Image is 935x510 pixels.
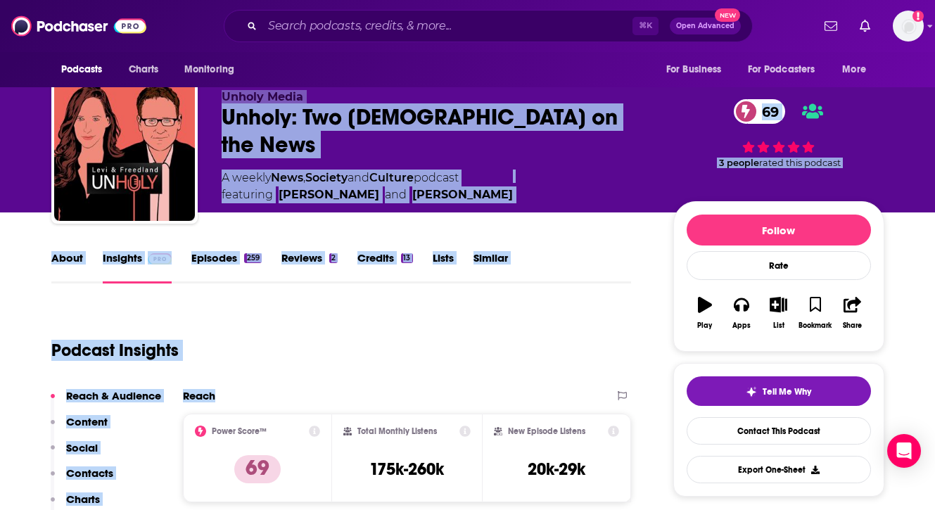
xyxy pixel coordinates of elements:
button: Contacts [51,466,113,492]
span: Logged in as ynesbit [893,11,924,42]
span: Charts [129,60,159,79]
p: Social [66,441,98,454]
button: open menu [739,56,836,83]
div: 2 [329,253,338,263]
span: and [348,171,369,184]
span: 3 people [719,158,759,168]
span: Open Advanced [676,23,734,30]
span: Podcasts [61,60,103,79]
span: , [303,171,305,184]
div: Bookmark [799,321,832,330]
button: Follow [687,215,871,246]
p: Contacts [66,466,113,480]
span: Monitoring [184,60,234,79]
h1: Podcast Insights [51,340,179,361]
span: featuring [222,186,513,203]
div: Play [697,321,712,330]
div: 13 [401,253,412,263]
h3: 175k-260k [369,459,444,480]
span: For Podcasters [748,60,815,79]
button: Open AdvancedNew [670,18,741,34]
img: User Profile [893,11,924,42]
div: Rate [687,251,871,280]
button: Reach & Audience [51,389,161,415]
input: Search podcasts, credits, & more... [262,15,632,37]
a: News [271,171,303,184]
img: tell me why sparkle [746,386,757,397]
button: open menu [51,56,121,83]
div: Share [843,321,862,330]
svg: Add a profile image [912,11,924,22]
span: More [842,60,866,79]
span: Tell Me Why [763,386,811,397]
div: [PERSON_NAME] [279,186,379,203]
button: Content [51,415,108,441]
div: Apps [732,321,751,330]
a: Charts [120,56,167,83]
h3: 20k-29k [528,459,585,480]
button: open menu [174,56,253,83]
button: Export One-Sheet [687,456,871,483]
h2: Power Score™ [212,426,267,436]
a: Episodes259 [191,251,261,283]
h2: New Episode Listens [508,426,585,436]
a: Lists [433,251,454,283]
button: Bookmark [797,288,834,338]
button: Play [687,288,723,338]
div: [PERSON_NAME] [412,186,513,203]
a: InsightsPodchaser Pro [103,251,172,283]
span: rated this podcast [759,158,841,168]
button: Share [834,288,870,338]
a: Society [305,171,348,184]
span: Unholy Media [222,90,303,103]
div: 259 [244,253,261,263]
a: Reviews2 [281,251,338,283]
p: Charts [66,492,100,506]
img: Unholy: Two Jews on the News [54,80,195,221]
span: ⌘ K [632,17,659,35]
div: A weekly podcast [222,170,513,203]
button: open menu [832,56,884,83]
span: and [385,186,407,203]
img: Podchaser - Follow, Share and Rate Podcasts [11,13,146,39]
div: List [773,321,784,330]
p: 69 [234,455,281,483]
span: New [715,8,740,22]
a: Show notifications dropdown [854,14,876,38]
a: About [51,251,83,283]
button: Apps [723,288,760,338]
div: Search podcasts, credits, & more... [224,10,753,42]
p: Reach & Audience [66,389,161,402]
a: Similar [473,251,508,283]
button: tell me why sparkleTell Me Why [687,376,871,406]
h2: Reach [183,389,215,402]
img: Podchaser Pro [148,253,172,264]
a: 69 [734,99,786,124]
h2: Total Monthly Listens [357,426,437,436]
button: Show profile menu [893,11,924,42]
span: 69 [748,99,786,124]
button: Social [51,441,98,467]
a: Culture [369,171,414,184]
span: For Business [666,60,722,79]
button: open menu [656,56,739,83]
a: Credits13 [357,251,412,283]
a: Contact This Podcast [687,417,871,445]
div: Open Intercom Messenger [887,434,921,468]
a: Show notifications dropdown [819,14,843,38]
p: Content [66,415,108,428]
button: List [760,288,796,338]
div: 69 3 peoplerated this podcast [673,90,884,178]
